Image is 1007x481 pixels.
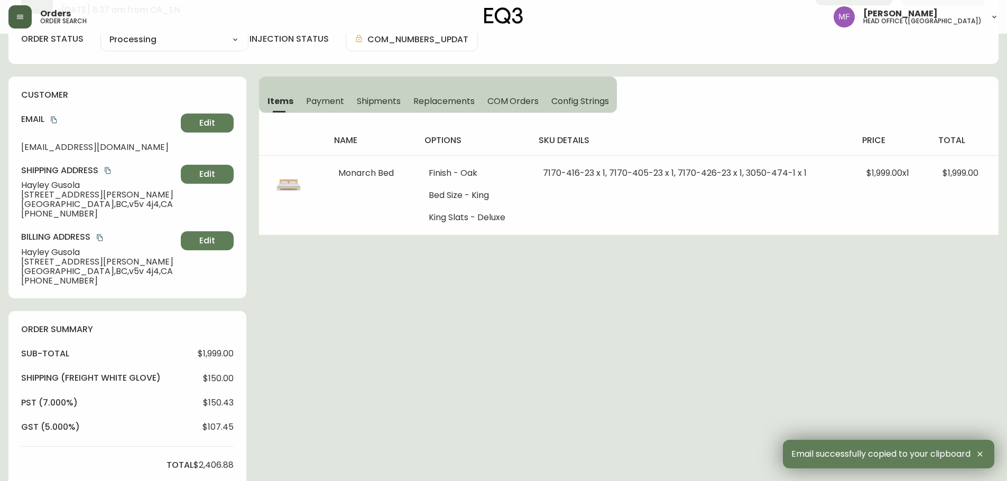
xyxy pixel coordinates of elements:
h4: sub-total [21,348,69,360]
h5: head office ([GEOGRAPHIC_DATA]) [863,18,982,24]
h4: total [167,459,193,471]
button: Edit [181,114,234,133]
span: Edit [199,235,215,247]
h5: order search [40,18,87,24]
button: copy [49,115,59,125]
img: 7170-415-MC-400-1-clfddq0ak00540166eaarf0o1.jpg [272,168,306,202]
span: [EMAIL_ADDRESS][DOMAIN_NAME] [21,143,177,152]
li: King Slats - Deluxe [429,213,518,222]
span: COM Orders [487,96,539,107]
span: 7170-416-23 x 1, 7170-405-23 x 1, 7170-426-23 x 1, 3050-474-1 x 1 [543,167,807,179]
li: Finish - Oak [429,168,518,178]
span: Payment [306,96,344,107]
h4: Shipping ( Freight White Glove ) [21,372,161,384]
span: $150.43 [203,398,234,408]
h4: Email [21,114,177,125]
img: logo [484,7,523,24]
span: Email successfully copied to your clipboard [791,449,971,459]
h4: order summary [21,324,234,335]
span: Hayley Gusola [21,181,177,190]
span: [STREET_ADDRESS][PERSON_NAME] [21,257,177,267]
span: $1,999.00 x 1 [866,167,909,179]
button: Edit [181,231,234,250]
h4: sku details [539,135,845,146]
span: Config Strings [551,96,608,107]
li: Bed Size - King [429,191,518,200]
h4: Shipping Address [21,165,177,176]
span: Hayley Gusola [21,248,177,257]
button: copy [95,232,105,243]
button: Edit [181,165,234,184]
h4: Billing Address [21,231,177,243]
h4: pst (7.000%) [21,397,78,409]
span: [PHONE_NUMBER] [21,209,177,219]
span: $1,999.00 [943,167,978,179]
h4: customer [21,89,234,101]
h4: name [334,135,408,146]
span: $1,999.00 [198,349,234,359]
h4: injection status [250,33,329,45]
span: Shipments [357,96,401,107]
span: Replacements [413,96,474,107]
span: Edit [199,168,215,180]
span: [GEOGRAPHIC_DATA] , BC , v5v 4j4 , CA [21,200,177,209]
span: Items [267,96,293,107]
h4: gst (5.000%) [21,421,80,433]
span: Orders [40,10,71,18]
button: copy [103,165,113,176]
span: [STREET_ADDRESS][PERSON_NAME] [21,190,177,200]
span: Monarch Bed [338,167,394,179]
span: $107.45 [202,422,234,432]
label: order status [21,33,84,45]
span: $2,406.88 [193,460,234,470]
img: 91cf6c4ea787f0dec862db02e33d59b3 [834,6,855,27]
span: [PERSON_NAME] [863,10,938,18]
h4: total [938,135,990,146]
h4: options [424,135,522,146]
span: Edit [199,117,215,129]
span: $150.00 [203,374,234,383]
span: [PHONE_NUMBER] [21,276,177,286]
span: [GEOGRAPHIC_DATA] , BC , v5v 4j4 , CA [21,267,177,276]
h4: price [862,135,921,146]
